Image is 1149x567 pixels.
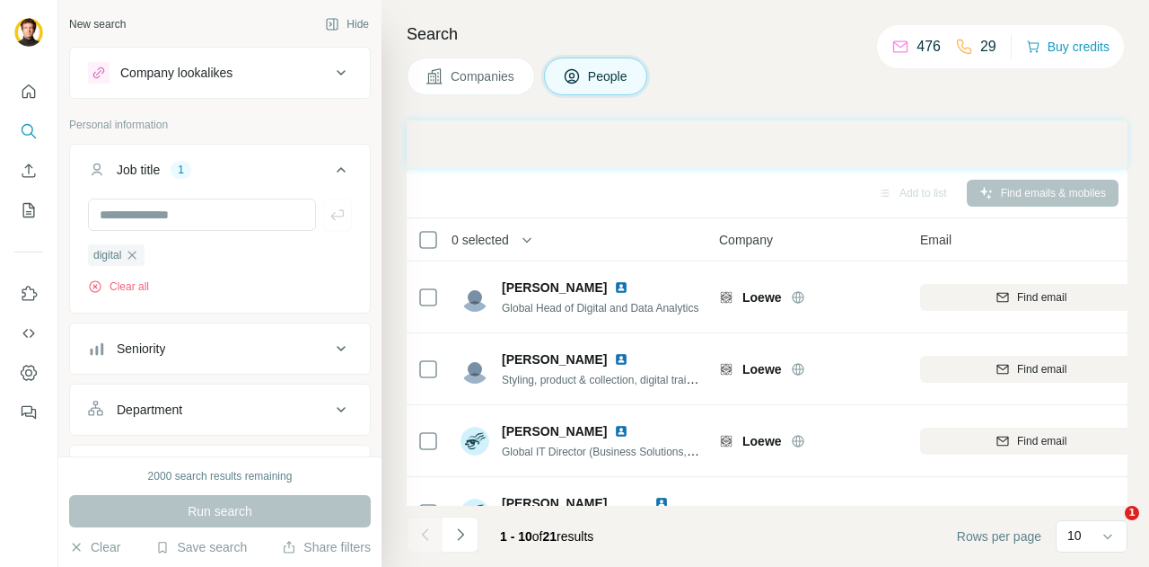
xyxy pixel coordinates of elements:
button: Quick start [14,75,43,108]
button: Share filters [282,538,371,556]
p: 29 [980,36,996,58]
span: [PERSON_NAME] [502,422,607,440]
span: Styling, product & collection, digital training Director [502,372,747,386]
img: Avatar [460,427,489,456]
button: Hide [312,11,382,38]
div: 1 [171,162,191,178]
img: Logo of Loewe [719,506,733,520]
span: Loewe [742,504,782,522]
button: Department [70,388,370,431]
span: Global IT Director (Business Solutions, Digital & Corporate Systems) | Luxury | Retail | CIO Office [502,444,965,458]
div: Department [117,401,182,419]
span: Companies [451,67,516,85]
img: LinkedIn logo [614,280,628,295]
button: Search [14,115,43,147]
span: Find email [1017,289,1066,306]
p: 476 [917,36,941,58]
span: 21 [543,529,557,544]
p: Personal information [69,117,371,133]
button: Enrich CSV [14,155,43,187]
span: [PERSON_NAME] [502,279,607,297]
button: My lists [14,194,43,226]
div: New search [69,16,126,32]
iframe: Intercom live chat [1088,506,1131,549]
button: Save search [155,538,247,556]
span: Rows per page [957,527,1041,545]
button: Find email [920,284,1142,311]
span: 1 [1125,506,1139,520]
img: Avatar [460,283,489,312]
span: Loewe [742,360,782,378]
button: Use Surfe API [14,317,43,350]
span: Email [920,231,952,249]
button: Company lookalikes [70,51,370,94]
button: Find email [920,356,1142,383]
img: LinkedIn logo [614,352,628,367]
button: Dashboard [14,357,43,389]
img: Logo of Loewe [719,362,733,377]
img: Logo of Loewe [719,434,733,448]
div: Company lookalikes [120,64,232,82]
img: provider findymail logo [920,504,934,522]
button: Seniority [70,327,370,370]
span: 1 - 10 [500,529,532,544]
span: Loewe [742,288,782,306]
span: Company [719,231,773,249]
iframe: Banner [407,120,1127,168]
button: Feedback [14,396,43,429]
span: People [588,67,629,85]
img: LinkedIn logo [654,496,669,510]
button: Clear [69,538,120,556]
p: 10 [1067,527,1082,545]
button: Clear all [88,279,149,295]
img: Avatar [14,18,43,47]
button: Use Surfe on LinkedIn [14,278,43,310]
button: Personal location [70,449,370,492]
span: [PERSON_NAME] [502,350,607,368]
img: Avatar [460,499,489,527]
span: results [500,529,593,544]
img: Avatar [460,355,489,384]
button: Buy credits [1026,34,1110,59]
span: [PERSON_NAME] [502,496,607,510]
h4: Search [407,22,1127,47]
button: Navigate to next page [443,517,478,553]
div: Job title [117,161,160,179]
img: LinkedIn logo [614,424,628,439]
div: 2000 search results remaining [148,468,293,484]
button: Job title1 [70,148,370,199]
img: Logo of Loewe [719,290,733,305]
span: Find email [1017,433,1066,449]
div: Seniority [117,340,165,358]
span: digital [93,247,121,263]
span: Loewe [742,432,782,450]
span: Global Head of Digital and Data Analytics [502,302,698,315]
span: Find email [1017,361,1066,377]
span: 0 selected [452,231,509,249]
button: Find email [920,428,1142,455]
span: of [532,529,543,544]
